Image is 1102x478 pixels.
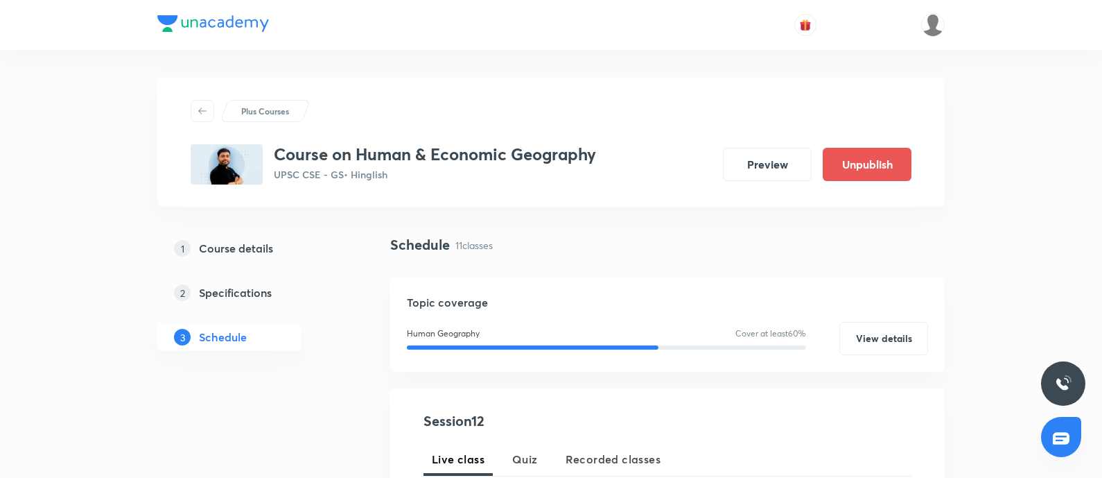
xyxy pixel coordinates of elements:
span: Live class [432,451,484,468]
p: UPSC CSE - GS • Hinglish [274,167,596,182]
button: View details [839,322,928,355]
span: Quiz [512,451,538,468]
img: Company Logo [157,15,269,32]
p: 2 [174,284,191,301]
a: 1Course details [157,234,346,262]
h4: Session 12 [423,411,676,432]
p: Plus Courses [241,105,289,117]
button: avatar [794,14,816,36]
button: Preview [723,148,812,181]
p: Human Geography [407,327,480,340]
h5: Specifications [199,284,272,301]
img: Piali K [921,13,945,37]
span: Recorded classes [566,451,661,468]
p: 11 classes [455,238,493,253]
p: 3 [174,329,191,345]
h5: Topic coverage [407,294,928,311]
a: 2Specifications [157,279,346,307]
img: avatar [799,19,812,31]
h5: Schedule [199,329,247,345]
img: ttu [1055,375,1072,392]
button: Unpublish [823,148,911,181]
h4: Schedule [390,234,450,255]
h5: Course details [199,240,273,257]
p: 1 [174,240,191,257]
img: 99DC6B7F-F237-4CA2-A016-547BA954002C_plus.png [191,144,263,185]
h3: Course on Human & Economic Geography [274,144,596,164]
p: Cover at least 60 % [735,327,806,340]
a: Company Logo [157,15,269,35]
